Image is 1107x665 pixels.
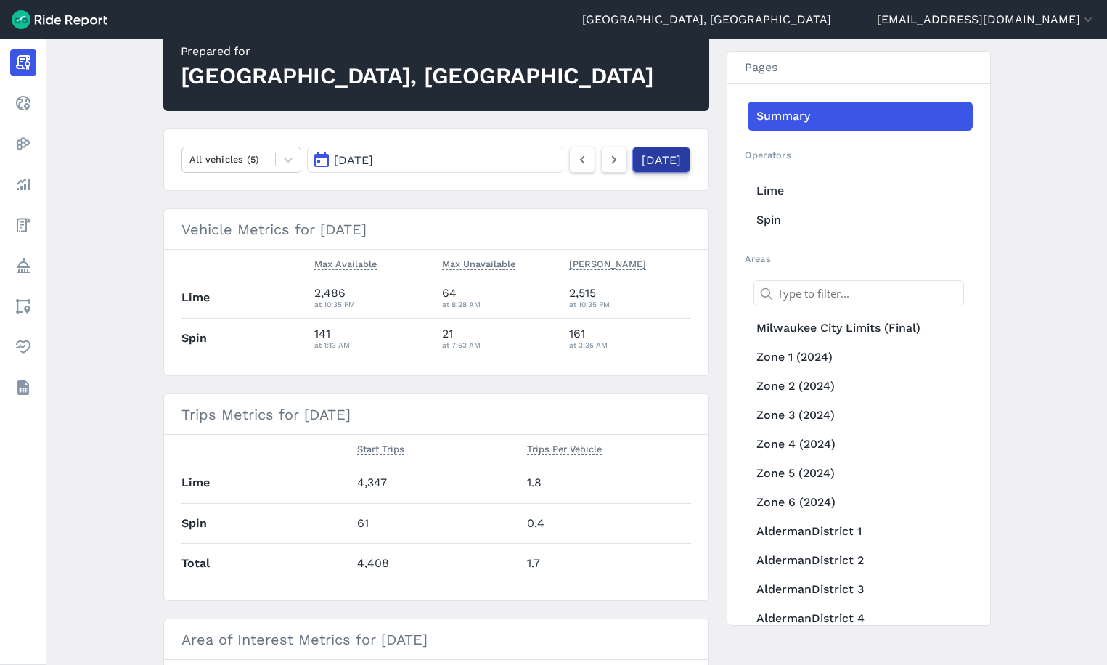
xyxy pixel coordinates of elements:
button: [DATE] [307,147,563,173]
div: 161 [569,325,691,351]
span: [DATE] [334,153,373,167]
button: Trips Per Vehicle [527,441,602,458]
a: Lime [748,176,973,205]
div: at 3:35 AM [569,338,691,351]
th: Lime [181,463,351,503]
h3: Vehicle Metrics for [DATE] [164,209,708,250]
div: 21 [442,325,558,351]
a: [GEOGRAPHIC_DATA], [GEOGRAPHIC_DATA] [582,11,831,28]
a: Health [10,334,36,360]
a: Heatmaps [10,131,36,157]
span: Max Unavailable [442,256,515,270]
a: Zone 2 (2024) [748,372,973,401]
td: 1.7 [521,543,691,583]
span: Max Available [314,256,377,270]
h3: Pages [727,52,990,84]
div: 141 [314,325,430,351]
a: Zone 4 (2024) [748,430,973,459]
th: Spin [181,318,309,358]
h2: Areas [745,252,973,266]
div: 2,486 [314,285,430,311]
a: Zone 5 (2024) [748,459,973,488]
a: Report [10,49,36,76]
a: Zone 3 (2024) [748,401,973,430]
a: Zone 6 (2024) [748,488,973,517]
h2: Operators [745,148,973,162]
h3: Area of Interest Metrics for [DATE] [164,619,708,660]
a: AldermanDistrict 2 [748,546,973,575]
div: [GEOGRAPHIC_DATA], [GEOGRAPHIC_DATA] [181,60,654,92]
button: [PERSON_NAME] [569,256,646,273]
a: AldermanDistrict 4 [748,604,973,633]
a: Fees [10,212,36,238]
a: Milwaukee City Limits (Final) [748,314,973,343]
th: Spin [181,503,351,543]
a: Zone 1 (2024) [748,343,973,372]
td: 1.8 [521,463,691,503]
a: [DATE] [632,147,690,173]
a: Policy [10,253,36,279]
button: Max Unavailable [442,256,515,273]
div: at 1:13 AM [314,338,430,351]
input: Type to filter... [753,280,964,306]
div: at 10:35 PM [569,298,691,311]
div: 2,515 [569,285,691,311]
button: Max Available [314,256,377,273]
a: Areas [10,293,36,319]
th: Lime [181,278,309,318]
a: Analyze [10,171,36,197]
a: AldermanDistrict 1 [748,517,973,546]
a: Summary [748,102,973,131]
a: Datasets [10,375,36,401]
div: 64 [442,285,558,311]
img: Ride Report [12,10,107,29]
td: 4,347 [351,463,521,503]
span: [PERSON_NAME] [569,256,646,270]
a: AldermanDistrict 3 [748,575,973,604]
div: Prepared for [181,43,654,60]
div: at 8:28 AM [442,298,558,311]
div: at 7:53 AM [442,338,558,351]
td: 61 [351,503,521,543]
td: 4,408 [351,543,521,583]
div: at 10:35 PM [314,298,430,311]
h3: Trips Metrics for [DATE] [164,394,708,435]
button: Start Trips [357,441,404,458]
button: [EMAIL_ADDRESS][DOMAIN_NAME] [877,11,1095,28]
th: Total [181,543,351,583]
span: Start Trips [357,441,404,455]
td: 0.4 [521,503,691,543]
a: Realtime [10,90,36,116]
a: Spin [748,205,973,234]
span: Trips Per Vehicle [527,441,602,455]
